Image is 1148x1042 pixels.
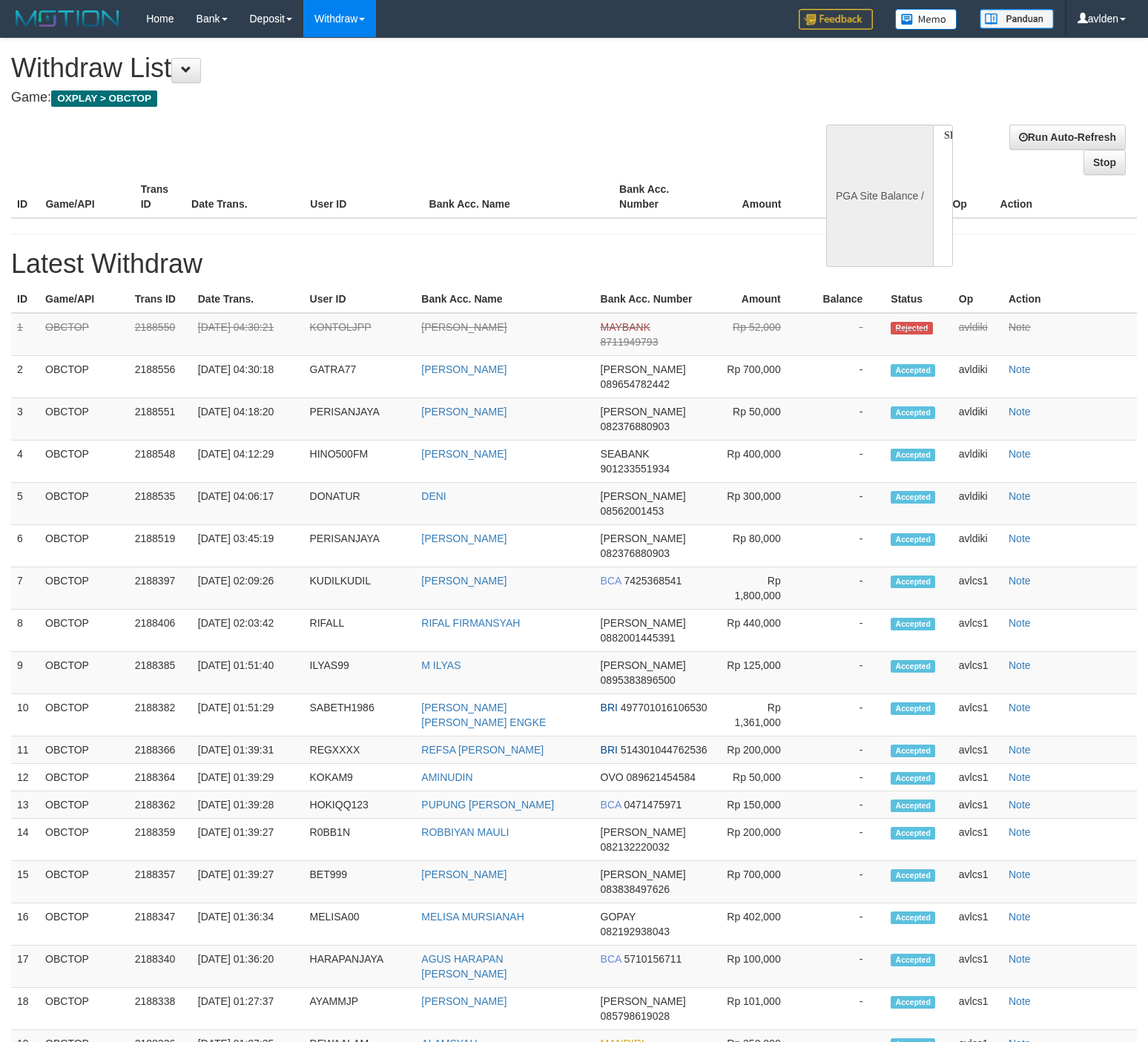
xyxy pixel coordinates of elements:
td: [DATE] 01:36:20 [192,946,304,988]
td: Rp 700,000 [713,861,803,903]
td: avldiki [953,441,1003,483]
a: [PERSON_NAME] [421,321,507,333]
span: BCA [601,799,621,811]
td: RIFALL [304,610,416,652]
span: 083838497626 [601,883,670,895]
td: [DATE] 04:12:29 [192,441,304,483]
td: OBCTOP [39,764,129,791]
td: - [803,903,885,946]
td: - [803,861,885,903]
span: 08562001453 [601,505,664,517]
td: 2188364 [129,764,192,791]
td: OBCTOP [39,441,129,483]
td: avlcs1 [953,652,1003,694]
td: ILYAS99 [304,652,416,694]
td: SABETH1986 [304,694,416,736]
span: Accepted [891,618,935,630]
a: [PERSON_NAME] [421,868,507,880]
td: 18 [11,988,39,1030]
td: HINO500FM [304,441,416,483]
td: 2188550 [129,313,192,356]
span: 0895383896500 [601,674,676,686]
img: MOTION_logo.png [11,7,124,30]
a: REFSA [PERSON_NAME] [421,744,544,756]
span: 901233551934 [601,463,670,475]
span: Rejected [891,322,932,334]
th: Game/API [39,286,129,313]
a: Note [1009,702,1031,713]
td: Rp 400,000 [713,441,803,483]
td: AYAMMJP [304,988,416,1030]
th: Game/API [39,176,134,218]
td: 9 [11,652,39,694]
td: [DATE] 01:39:27 [192,861,304,903]
td: [DATE] 01:39:29 [192,764,304,791]
a: Note [1009,363,1031,375]
td: 2188357 [129,861,192,903]
td: [DATE] 01:39:27 [192,819,304,861]
th: User ID [304,176,423,218]
a: Note [1009,744,1031,756]
td: avldiki [953,398,1003,441]
span: BCA [601,953,621,965]
td: 2188519 [129,525,192,567]
td: - [803,483,885,525]
span: [PERSON_NAME] [601,532,686,544]
span: Accepted [891,406,935,419]
td: OBCTOP [39,313,129,356]
span: BCA [601,575,621,587]
a: Note [1009,321,1031,333]
img: Button%20Memo.svg [895,9,957,30]
td: 5 [11,483,39,525]
th: Date Trans. [192,286,304,313]
td: OBCTOP [39,398,129,441]
span: Accepted [891,491,935,504]
td: OBCTOP [39,903,129,946]
span: 0471475971 [624,799,682,811]
td: 8 [11,610,39,652]
td: [DATE] 01:51:29 [192,694,304,736]
a: Note [1009,868,1031,880]
td: - [803,988,885,1030]
td: KOKAM9 [304,764,416,791]
td: Rp 300,000 [713,483,803,525]
a: Note [1009,911,1031,923]
td: - [803,819,885,861]
span: 8711949793 [601,336,659,348]
span: Accepted [891,660,935,673]
td: PERISANJAYA [304,398,416,441]
td: 7 [11,567,39,610]
td: Rp 50,000 [713,398,803,441]
a: Note [1009,826,1031,838]
th: Action [1003,286,1137,313]
td: 16 [11,903,39,946]
td: 2188359 [129,819,192,861]
span: GOPAY [601,911,636,923]
td: PERISANJAYA [304,525,416,567]
td: avlcs1 [953,764,1003,791]
td: - [803,441,885,483]
div: PGA Site Balance / [826,125,933,268]
td: 2188366 [129,736,192,764]
td: 17 [11,946,39,988]
th: Bank Acc. Name [415,286,594,313]
td: - [803,398,885,441]
span: Accepted [891,702,935,715]
span: Accepted [891,827,935,840]
td: - [803,791,885,819]
td: OBCTOP [39,946,129,988]
td: 2188397 [129,567,192,610]
span: [PERSON_NAME] [601,826,686,838]
th: Date Trans. [185,176,304,218]
span: Accepted [891,772,935,785]
a: AMINUDIN [421,771,472,783]
td: OBCTOP [39,861,129,903]
td: HARAPANJAYA [304,946,416,988]
td: OBCTOP [39,525,129,567]
td: 2188382 [129,694,192,736]
td: Rp 52,000 [713,313,803,356]
td: KONTOLJPP [304,313,416,356]
span: 082376880903 [601,421,670,432]
td: avlcs1 [953,791,1003,819]
span: Accepted [891,576,935,588]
